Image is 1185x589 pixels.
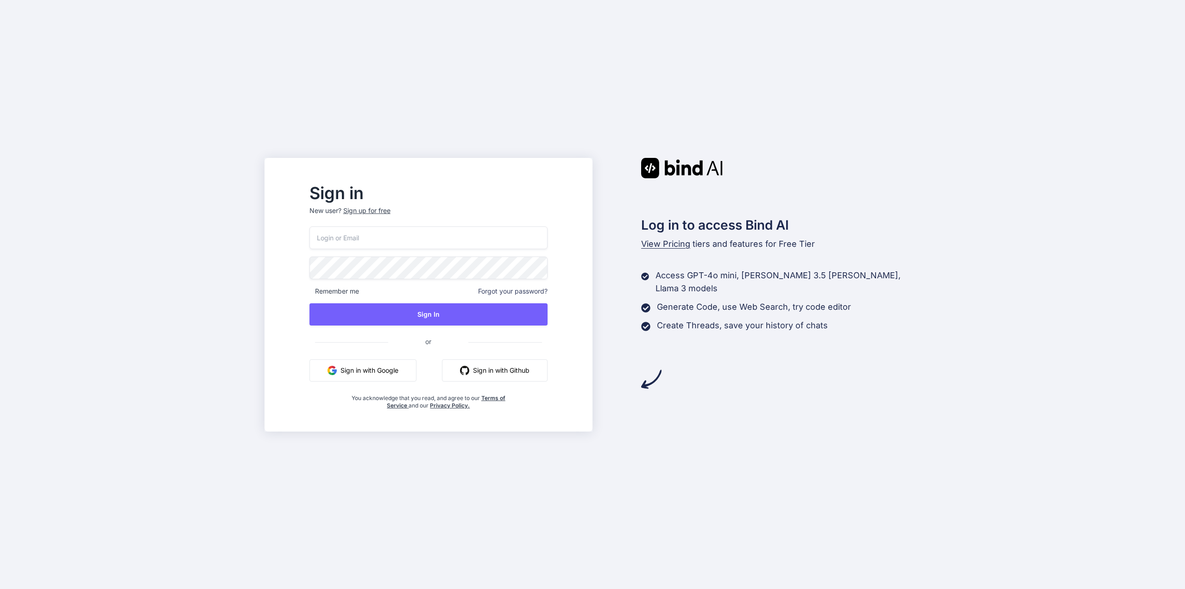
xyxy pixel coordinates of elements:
button: Sign in with Google [309,359,416,382]
span: Remember me [309,287,359,296]
input: Login or Email [309,226,548,249]
span: Forgot your password? [478,287,548,296]
a: Terms of Service [387,395,505,409]
a: Privacy Policy. [430,402,470,409]
p: tiers and features for Free Tier [641,238,921,251]
button: Sign In [309,303,548,326]
img: github [460,366,469,375]
img: arrow [641,369,662,389]
div: You acknowledge that you read, and agree to our and our [349,389,508,409]
p: Generate Code, use Web Search, try code editor [657,301,851,313]
h2: Log in to access Bind AI [641,215,921,235]
span: View Pricing [641,239,690,249]
h2: Sign in [309,186,548,201]
p: Access GPT-4o mini, [PERSON_NAME] 3.5 [PERSON_NAME], Llama 3 models [656,269,920,295]
img: Bind AI logo [641,158,723,178]
p: Create Threads, save your history of chats [657,319,828,332]
span: or [388,330,468,353]
button: Sign in with Github [442,359,548,382]
p: New user? [309,206,548,226]
img: google [328,366,337,375]
div: Sign up for free [343,206,391,215]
